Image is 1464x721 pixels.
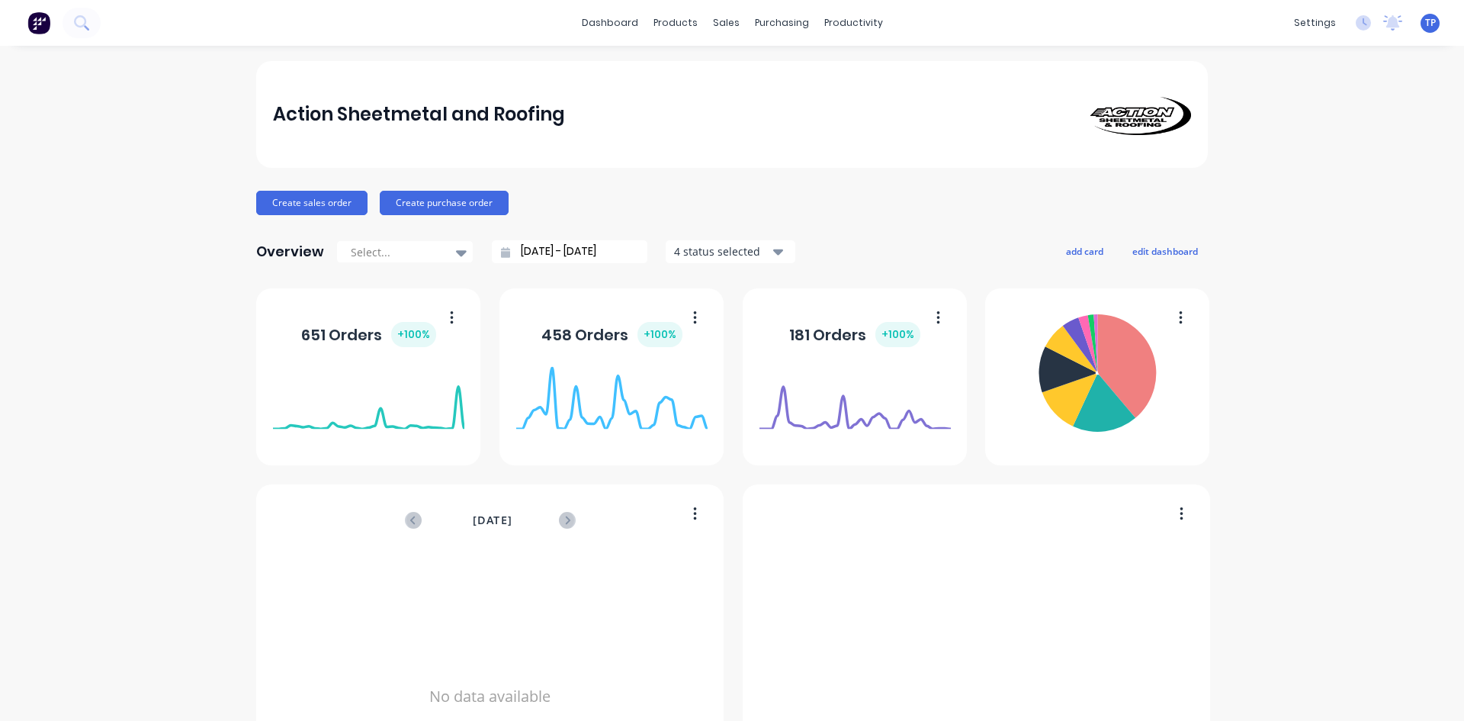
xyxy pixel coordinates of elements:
div: 4 status selected [674,243,770,259]
div: purchasing [747,11,817,34]
div: productivity [817,11,891,34]
div: + 100 % [637,322,682,347]
button: edit dashboard [1122,241,1208,261]
div: 181 Orders [789,322,920,347]
span: [DATE] [473,512,512,529]
button: Create purchase order [380,191,509,215]
button: Create sales order [256,191,368,215]
div: sales [705,11,747,34]
div: products [646,11,705,34]
div: Action Sheetmetal and Roofing [273,99,565,130]
a: dashboard [574,11,646,34]
span: TP [1425,16,1436,30]
button: 4 status selected [666,240,795,263]
img: Factory [27,11,50,34]
button: add card [1056,241,1113,261]
div: Overview [256,237,324,267]
div: 651 Orders [301,322,436,347]
div: 458 Orders [541,322,682,347]
div: + 100 % [391,322,436,347]
div: + 100 % [875,322,920,347]
div: settings [1286,11,1344,34]
img: Action Sheetmetal and Roofing [1084,94,1191,135]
